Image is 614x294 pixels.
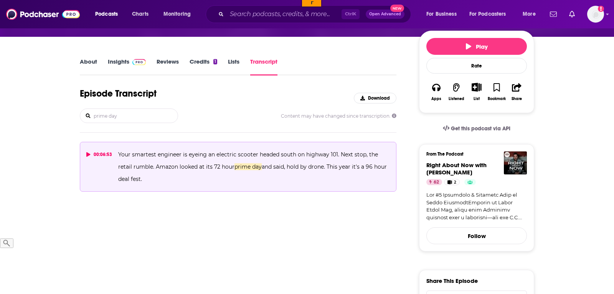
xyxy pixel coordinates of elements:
button: Bookmark [487,78,507,106]
span: For Business [426,9,457,20]
button: Show More Button [469,83,484,91]
img: Podchaser - Follow, Share and Rate Podcasts [6,7,80,21]
span: Your smartest engineer is eyeing an electric scooter headed south on highway 101. Next stop, the ... [118,151,380,170]
a: 2 [444,179,460,185]
span: Get this podcast via API [451,125,510,132]
button: open menu [517,8,545,20]
a: Copy [131,8,144,13]
button: Listened [446,78,466,106]
div: Share [512,97,522,101]
input: Search transcript... [93,109,178,123]
a: Right About Now with Ryan Alford [426,161,487,176]
a: About [80,58,97,76]
a: InsightsPodchaser Pro [108,58,146,76]
h3: Share This Episode [426,277,478,284]
img: Right About Now with Ryan Alford [504,151,527,174]
span: 2 [454,179,456,186]
a: Transcript [250,58,277,76]
div: Listened [449,97,464,101]
span: Play [466,43,488,50]
input: Search podcasts, credits, & more... [227,8,342,20]
button: open menu [421,8,466,20]
img: User Profile [587,6,604,23]
a: Charts [127,8,153,20]
img: Podchaser Pro [132,59,146,65]
div: Search podcasts, credits, & more... [213,5,418,23]
a: 62 [426,179,442,185]
svg: Add a profile image [598,6,604,12]
div: Apps [431,97,441,101]
button: 00:06:53Your smartest engineer is eyeing an electric scooter headed south on highway 101. Next st... [80,142,396,192]
a: Show notifications dropdown [566,8,578,21]
h1: Episode Transcript [80,88,157,99]
button: Follow [426,227,527,244]
span: Podcasts [95,9,118,20]
a: Lor #5 Ipsumdolo & Sitametc Adip el Seddo EiusmodtEmporin ut Labor Etdol Mag, aliqu enim Adminimv... [426,191,527,221]
input: ASIN [118,2,155,8]
span: Download [368,95,390,101]
a: Clear [144,8,156,13]
span: prime day [234,163,262,170]
button: Open AdvancedNew [366,10,404,19]
div: 1 [213,59,217,64]
button: open menu [158,8,201,20]
a: View [118,8,131,13]
button: Download [354,93,396,103]
span: More [523,9,536,20]
a: Credits1 [190,58,217,76]
input: ASIN, PO, Alias, + more... [41,3,102,13]
a: Reviews [157,58,179,76]
span: Content may have changed since transcription. [281,113,396,119]
a: Show notifications dropdown [547,8,560,21]
span: Right About Now with [PERSON_NAME] [426,161,487,176]
img: hlodeiro [19,3,28,12]
button: Apps [426,78,446,106]
span: 62 [434,179,439,186]
div: Rate [426,58,527,74]
div: Show More ButtonList [467,78,487,106]
span: For Podcasters [469,9,506,20]
span: Charts [132,9,149,20]
span: Ctrl K [342,9,360,19]
a: Lists [228,58,239,76]
h3: From The Podcast [426,151,521,157]
div: 00:06:53 [86,148,112,161]
button: Show profile menu [587,6,604,23]
span: Open Advanced [369,12,401,16]
button: Play [426,38,527,55]
span: Monitoring [163,9,191,20]
a: Get this podcast via API [437,119,517,138]
button: open menu [464,8,517,20]
div: List [474,96,480,101]
button: Share [507,78,527,106]
span: New [390,5,404,12]
button: open menu [90,8,128,20]
span: Logged in as HLodeiro [587,6,604,23]
div: Bookmark [488,97,506,101]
